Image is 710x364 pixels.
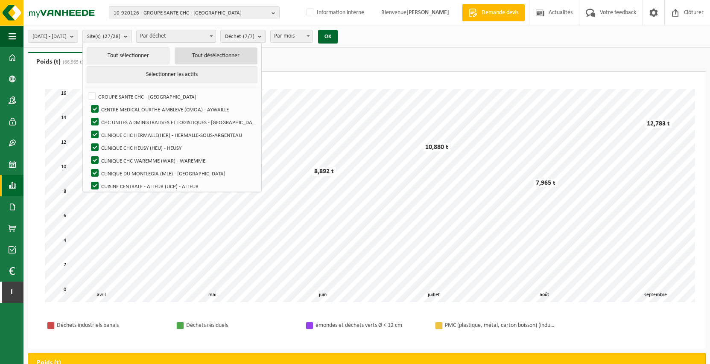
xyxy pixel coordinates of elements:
[423,143,450,151] div: 10,880 t
[87,66,257,83] button: Sélectionner les actifs
[82,30,132,43] button: Site(s)(27/28)
[114,7,268,20] span: 10-920126 - GROUPE SANTE CHC - [GEOGRAPHIC_DATA]
[316,320,427,331] div: émondes et déchets verts Ø < 12 cm
[270,30,313,43] span: Par mois
[89,167,257,180] label: CLINIQUE DU MONTLEGIA (MLE) - [GEOGRAPHIC_DATA]
[9,282,15,303] span: I
[534,179,558,187] div: 7,965 t
[645,119,672,128] div: 12,783 t
[32,30,67,43] span: [DATE] - [DATE]
[61,60,83,65] span: (66,965 t)
[479,9,520,17] span: Demande devis
[220,30,266,43] button: Déchet(7/7)
[28,30,78,43] button: [DATE] - [DATE]
[175,47,257,64] button: Tout désélectionner
[243,34,254,39] count: (7/7)
[89,128,257,141] label: CLINIQUE CHC HERMALLE(HER) - HERMALLE-SOUS-ARGENTEAU
[103,34,120,39] count: (27/28)
[136,30,216,43] span: Par déchet
[462,4,525,21] a: Demande devis
[445,320,556,331] div: PMC (plastique, métal, carton boisson) (industriel)
[89,116,257,128] label: CHC UNITES ADMINISTRATIVES ET LOGISTIQUES - [GEOGRAPHIC_DATA]
[305,6,364,19] label: Information interne
[28,52,92,72] a: Poids (t)
[109,6,280,19] button: 10-920126 - GROUPE SANTE CHC - [GEOGRAPHIC_DATA]
[89,154,257,167] label: CLINIQUE CHC WAREMME (WAR) - WAREMME
[406,9,449,16] strong: [PERSON_NAME]
[87,30,120,43] span: Site(s)
[271,30,313,42] span: Par mois
[225,30,254,43] span: Déchet
[86,90,257,103] label: GROUPE SANTE CHC - [GEOGRAPHIC_DATA]
[186,320,297,331] div: Déchets résiduels
[89,180,257,192] label: CUISINE CENTRALE - ALLEUR (UCP) - ALLEUR
[137,30,216,42] span: Par déchet
[87,47,169,64] button: Tout sélectionner
[57,320,168,331] div: Déchets industriels banals
[89,141,257,154] label: CLINIQUE CHC HEUSY (HEU) - HEUSY
[89,103,257,116] label: CENTRE MEDICAL OURTHE-AMBLEVE (CMOA) - AYWAILLE
[318,30,338,44] button: OK
[312,167,336,176] div: 8,892 t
